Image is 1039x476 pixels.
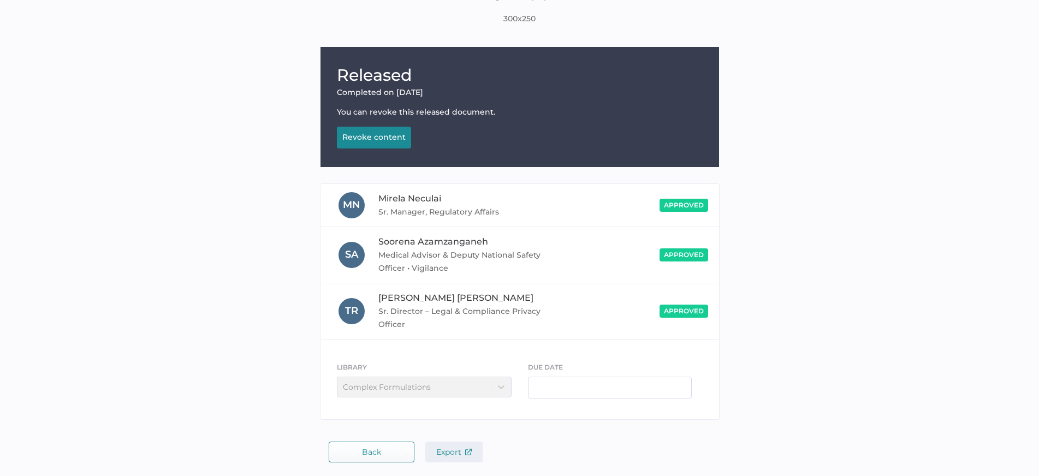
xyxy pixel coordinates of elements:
[378,293,533,303] span: [PERSON_NAME] [PERSON_NAME]
[528,363,563,371] span: DUE DATE
[337,127,411,148] button: Revoke content
[337,363,367,371] span: LIBRARY
[337,63,703,87] h1: Released
[329,442,414,462] button: Back
[378,193,441,204] span: Mirela Neculai
[343,199,360,211] span: M N
[337,107,703,117] div: You can revoke this released document.
[465,449,472,455] img: external-link-icon.7ec190a1.svg
[425,442,483,462] button: Export
[664,201,704,209] span: approved
[503,13,536,25] span: 300x250
[378,305,543,331] span: Sr. Director – Legal & Compliance Privacy Officer
[436,447,472,457] span: Export
[342,132,406,142] div: Revoke content
[378,236,488,247] span: Soorena Azamzanganeh
[345,248,358,260] span: S A
[337,87,703,97] div: Completed on [DATE]
[345,305,358,317] span: T R
[378,248,543,275] span: Medical Advisor & Deputy National Safety Officer • Vigilance
[664,251,704,259] span: approved
[362,448,381,456] span: Back
[378,205,543,218] span: Sr. Manager, Regulatory Affairs
[664,307,704,315] span: approved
